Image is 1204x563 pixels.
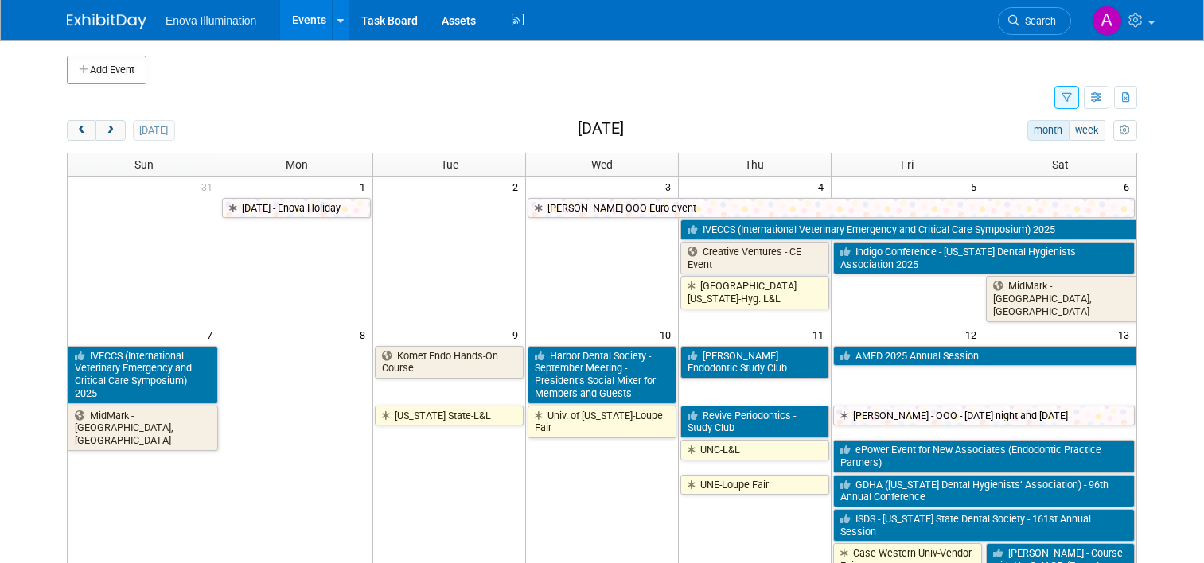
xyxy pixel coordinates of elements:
[745,158,764,171] span: Thu
[200,177,220,196] span: 31
[969,177,984,196] span: 5
[375,406,524,426] a: [US_STATE] State-L&L
[986,276,1136,321] a: MidMark - [GEOGRAPHIC_DATA], [GEOGRAPHIC_DATA]
[205,324,220,344] span: 7
[578,120,624,138] h2: [DATE]
[1069,120,1105,141] button: week
[528,346,676,404] a: Harbor Dental Society - September Meeting - President’s Social Mixer for Members and Guests
[166,14,256,27] span: Enova Illumination
[833,475,1135,507] a: GDHA ([US_STATE] Dental Hygienists’ Association) - 96th Annual Conference
[901,158,914,171] span: Fri
[664,177,678,196] span: 3
[1113,120,1137,141] button: myCustomButton
[358,324,372,344] span: 8
[286,158,308,171] span: Mon
[134,158,154,171] span: Sun
[833,406,1135,426] a: [PERSON_NAME] - OOO - [DATE] night and [DATE]
[67,120,96,141] button: prev
[511,324,525,344] span: 9
[680,276,829,309] a: [GEOGRAPHIC_DATA][US_STATE]-Hyg. L&L
[658,324,678,344] span: 10
[68,406,218,451] a: MidMark - [GEOGRAPHIC_DATA], [GEOGRAPHIC_DATA]
[441,158,458,171] span: Tue
[964,324,984,344] span: 12
[1019,15,1056,27] span: Search
[680,219,1136,240] a: IVECCS (International Veterinary Emergency and Critical Care Symposium) 2025
[95,120,125,141] button: next
[998,7,1071,35] a: Search
[591,158,613,171] span: Wed
[680,440,829,460] a: UNC-L&L
[833,242,1135,274] a: Indigo Conference - [US_STATE] Dental Hygienists Association 2025
[680,346,829,379] a: [PERSON_NAME] Endodontic Study Club
[680,406,829,438] a: Revive Periodontics - Study Club
[680,475,829,495] a: UNE-Loupe Fair
[511,177,525,196] span: 2
[1116,324,1136,344] span: 13
[833,440,1135,472] a: ePower Event for New Associates (Endodontic Practice Partners)
[1052,158,1069,171] span: Sat
[528,198,1135,219] a: [PERSON_NAME] OOO Euro event
[67,14,146,29] img: ExhibitDay
[528,406,676,438] a: Univ. of [US_STATE]-Loupe Fair
[1027,120,1070,141] button: month
[358,177,372,196] span: 1
[680,242,829,274] a: Creative Ventures - CE Event
[222,198,371,219] a: [DATE] - Enova Holiday
[1092,6,1122,36] img: Andrea Miller
[1122,177,1136,196] span: 6
[1120,126,1130,136] i: Personalize Calendar
[133,120,175,141] button: [DATE]
[375,346,524,379] a: Komet Endo Hands-On Course
[833,509,1135,542] a: ISDS - [US_STATE] State Dental Society - 161st Annual Session
[816,177,831,196] span: 4
[67,56,146,84] button: Add Event
[811,324,831,344] span: 11
[68,346,218,404] a: IVECCS (International Veterinary Emergency and Critical Care Symposium) 2025
[833,346,1136,367] a: AMED 2025 Annual Session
